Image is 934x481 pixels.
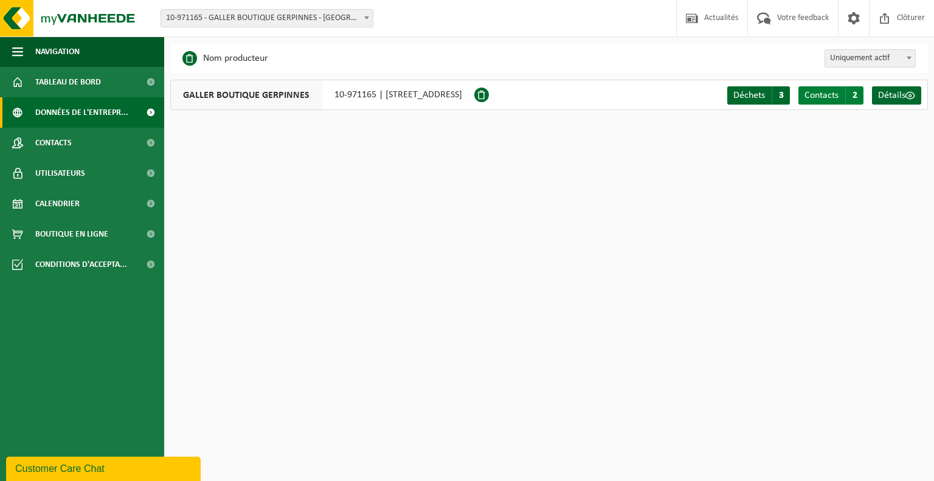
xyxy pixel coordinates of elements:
[35,67,101,97] span: Tableau de bord
[825,49,916,67] span: Uniquement actif
[772,86,790,105] span: 3
[35,158,85,189] span: Utilisateurs
[171,80,322,109] span: GALLER BOUTIQUE GERPINNES
[35,97,128,128] span: Données de l'entrepr...
[727,86,790,105] a: Déchets 3
[872,86,921,105] a: Détails
[161,9,373,27] span: 10-971165 - GALLER BOUTIQUE GERPINNES - GERPINNES
[845,86,863,105] span: 2
[733,91,765,100] span: Déchets
[825,50,915,67] span: Uniquement actif
[35,36,80,67] span: Navigation
[878,91,905,100] span: Détails
[182,49,268,67] li: Nom producteur
[161,10,373,27] span: 10-971165 - GALLER BOUTIQUE GERPINNES - GERPINNES
[6,454,203,481] iframe: chat widget
[804,91,839,100] span: Contacts
[35,219,108,249] span: Boutique en ligne
[798,86,863,105] a: Contacts 2
[170,80,474,110] div: 10-971165 | [STREET_ADDRESS]
[35,189,80,219] span: Calendrier
[35,249,127,280] span: Conditions d'accepta...
[35,128,72,158] span: Contacts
